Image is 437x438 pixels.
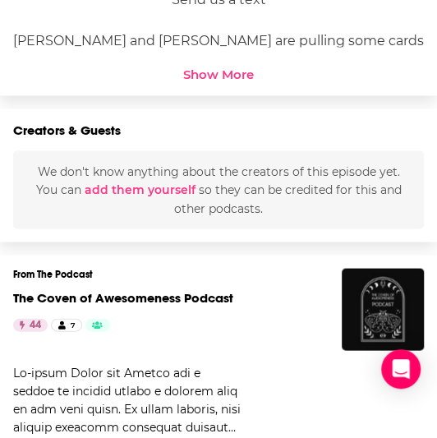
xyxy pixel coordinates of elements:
span: We don't know anything about the creators of this episode yet . You can so they can be credited f... [36,164,402,215]
h3: From The Podcast [13,268,411,279]
button: add them yourself [85,182,195,196]
a: Lo-ipsum Dolor sit Ametco adi e seddoe te incidid utlabo e dolorem aliq en adm veni quisn. Ex ull... [13,363,243,436]
a: 7 [51,318,81,331]
a: 44 [13,318,48,331]
span: 7 [71,316,75,333]
img: The Coven of Awesomeness Podcast [342,268,424,350]
div: Open Intercom Messenger [381,349,421,389]
span: 44 [30,316,41,333]
h2: Creators & Guests [13,122,121,137]
a: The Coven of Awesomeness Podcast [13,289,233,305]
